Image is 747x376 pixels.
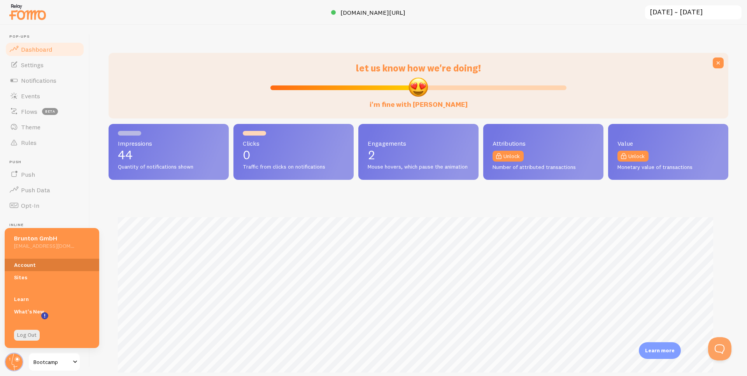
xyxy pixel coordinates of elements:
h5: [EMAIL_ADDRESS][DOMAIN_NAME] [14,242,74,249]
a: Learn [5,293,99,305]
a: Rules [5,135,85,150]
span: Pop-ups [9,34,85,39]
img: emoji.png [408,77,429,97]
a: Sites [5,271,99,284]
a: Bootcamp [28,353,81,371]
a: Account [5,259,99,271]
img: fomo-relay-logo-orange.svg [8,2,47,22]
p: 0 [243,149,344,161]
a: Opt-In [5,198,85,213]
span: beta [42,108,58,115]
span: Value [617,140,719,146]
span: Traffic from clicks on notifications [243,164,344,171]
span: Engagements [368,140,469,146]
h5: Brunton GmbH [14,234,74,242]
span: Push [9,160,85,165]
a: Unlock [493,151,524,162]
p: 2 [368,149,469,161]
a: Theme [5,119,85,135]
span: Dashboard [21,45,52,53]
p: Learn more [645,347,675,354]
a: Unlock [617,151,649,162]
span: Push Data [21,186,50,194]
a: Notifications [5,73,85,88]
a: What's New [5,305,99,318]
span: Monetary value of transactions [617,164,719,171]
iframe: Help Scout Beacon - Open [708,337,731,360]
a: Push Data [5,182,85,198]
a: Log Out [14,330,40,341]
span: Number of attributed transactions [493,164,594,171]
span: Clicks [243,140,344,146]
span: Flows [21,108,37,115]
a: Flows beta [5,104,85,119]
svg: <p>Watch New Feature Tutorials!</p> [41,312,48,319]
span: Settings [21,61,44,69]
span: Quantity of notifications shown [118,164,219,171]
span: Impressions [118,140,219,146]
a: Events [5,88,85,104]
a: Settings [5,57,85,73]
a: Dashboard [5,42,85,57]
span: let us know how we're doing! [356,62,481,74]
span: Rules [21,139,37,146]
span: Notifications [21,77,56,84]
span: Events [21,92,40,100]
p: 44 [118,149,219,161]
label: i'm fine with [PERSON_NAME] [370,92,468,109]
span: Mouse hovers, which pause the animation [368,164,469,171]
span: Bootcamp [33,357,70,367]
span: Theme [21,123,40,131]
span: Inline [9,223,85,228]
span: Opt-In [21,202,39,209]
a: Push [5,167,85,182]
div: Learn more [639,342,681,359]
span: Push [21,171,35,178]
span: Attributions [493,140,594,146]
